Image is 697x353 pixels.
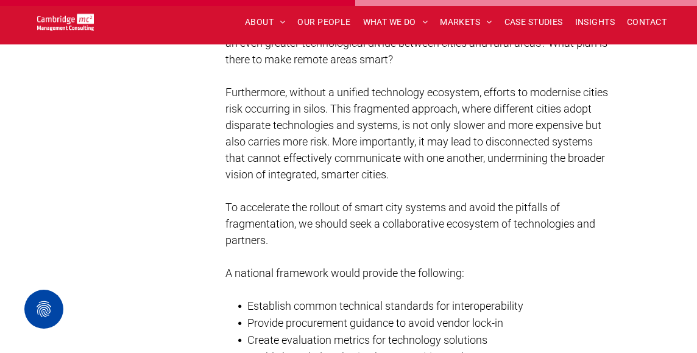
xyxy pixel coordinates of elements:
a: MARKETS [434,13,498,32]
span: Create evaluation metrics for technology solutions [247,334,487,346]
a: OUR PEOPLE [291,13,356,32]
a: INSIGHTS [569,13,621,32]
span: To accelerate the rollout of smart city systems and avoid the pitfalls of fragmentation, we shoul... [225,201,595,246]
span: Furthermore, without a unified technology ecosystem, efforts to modernise cities risk occurring i... [225,86,608,181]
a: CONTACT [621,13,673,32]
span: Establish common technical standards for interoperability [247,299,523,312]
a: CASE STUDIES [498,13,569,32]
a: WHAT WE DO [357,13,434,32]
span: Provide procurement guidance to avoid vendor lock-in [247,316,503,329]
a: ABOUT [239,13,292,32]
img: Go to Homepage [37,13,94,31]
span: A national framework would provide the following: [225,267,464,279]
